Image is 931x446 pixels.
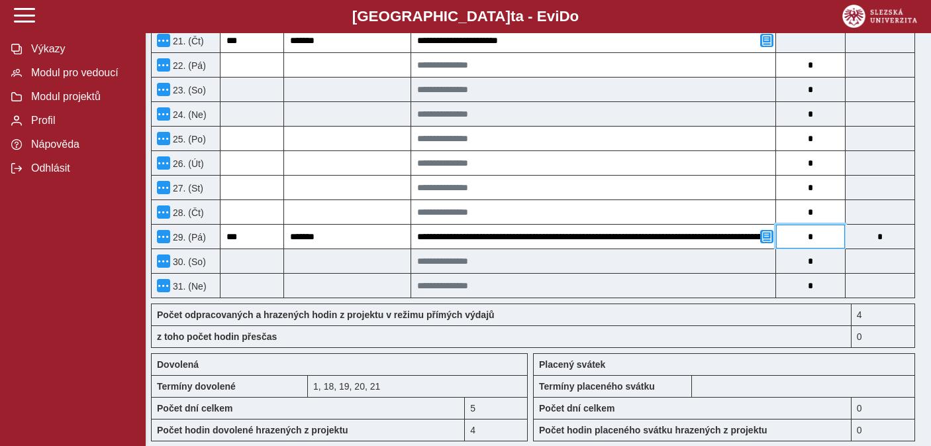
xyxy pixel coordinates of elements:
[170,183,203,194] span: 27. (St)
[170,256,206,267] span: 30. (So)
[157,156,170,170] button: Menu
[852,397,915,419] div: 0
[157,34,170,47] button: Menu
[27,91,134,103] span: Modul projektů
[157,425,348,435] b: Počet hodin dovolené hrazených z projektu
[170,207,204,218] span: 28. (Čt)
[511,8,515,25] span: t
[539,425,767,435] b: Počet hodin placeného svátku hrazených z projektu
[157,132,170,145] button: Menu
[157,230,170,243] button: Menu
[465,397,528,419] div: 5
[157,381,236,392] b: Termíny dovolené
[40,8,891,25] b: [GEOGRAPHIC_DATA] a - Evi
[157,359,199,370] b: Dovolená
[27,67,134,79] span: Modul pro vedoucí
[852,304,915,325] div: Fond pracovní doby (16,8 h) a součet hodin (8 h) se neshodují!
[170,109,207,120] span: 24. (Ne)
[852,419,915,441] div: 0
[157,279,170,292] button: Menu
[27,139,134,150] span: Nápověda
[170,134,206,144] span: 25. (Po)
[170,85,206,95] span: 23. (So)
[157,107,170,121] button: Menu
[170,158,204,169] span: 26. (Út)
[157,181,170,194] button: Menu
[760,230,773,243] button: Přidat poznámku
[157,331,277,342] b: z toho počet hodin přesčas
[842,5,917,28] img: logo_web_su.png
[170,36,204,46] span: 21. (Čt)
[157,403,232,414] b: Počet dní celkem
[465,419,528,441] div: 4
[27,115,134,127] span: Profil
[157,83,170,96] button: Menu
[539,403,614,414] b: Počet dní celkem
[157,58,170,72] button: Menu
[760,34,773,47] button: Přidat poznámku
[852,325,915,348] div: 0
[27,162,134,174] span: Odhlásit
[157,205,170,219] button: Menu
[157,254,170,268] button: Menu
[157,309,495,320] b: Počet odpracovaných a hrazených hodin z projektu v režimu přímých výdajů
[559,8,569,25] span: D
[539,359,605,370] b: Placený svátek
[27,43,134,55] span: Výkazy
[170,232,206,243] span: 29. (Pá)
[570,8,579,25] span: o
[308,375,528,397] div: 1, 18, 19, 20, 21
[539,381,655,392] b: Termíny placeného svátku
[170,281,207,292] span: 31. (Ne)
[170,60,206,71] span: 22. (Pá)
